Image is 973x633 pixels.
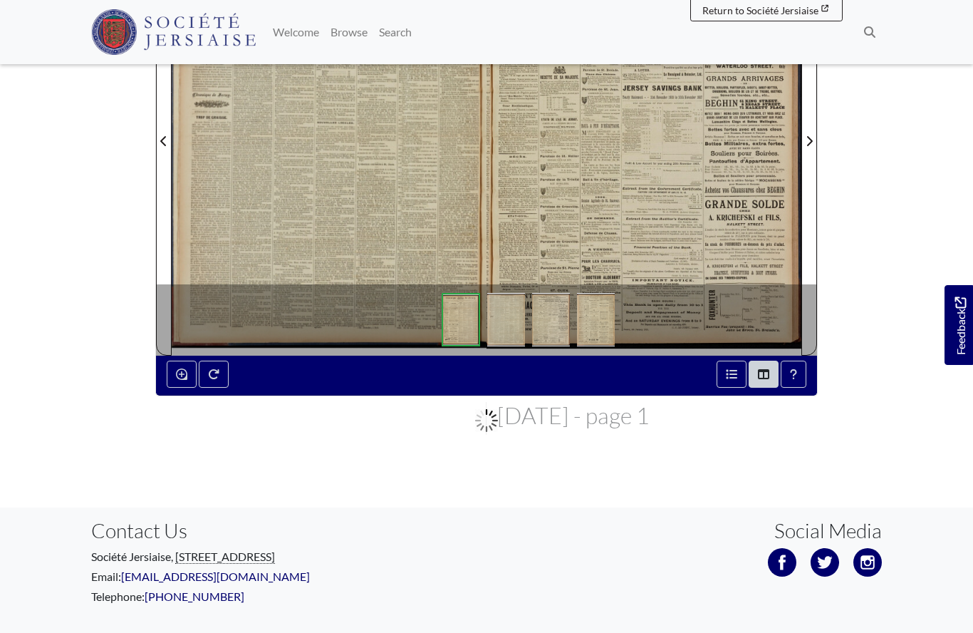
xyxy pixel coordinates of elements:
[121,570,310,583] a: [EMAIL_ADDRESS][DOMAIN_NAME]
[442,293,480,346] img: 82cd839175d19c9d36d838dfe6c09a8b3a14eb784970b8dcd4cb8dfaa3a2fc15
[952,297,969,354] span: Feedback
[749,361,779,388] button: Thumbnails
[717,361,746,388] button: Open metadata window
[702,4,818,16] span: Return to Société Jersiaise
[781,361,806,388] button: Help
[945,285,973,365] a: Would you like to provide feedback?
[91,519,476,543] h3: Contact Us
[91,548,476,565] p: Société Jersiaise,
[91,9,256,55] img: Société Jersiaise
[145,590,244,603] a: [PHONE_NUMBER]
[199,361,229,388] button: Rotate the book
[577,293,615,346] img: 82cd839175d19c9d36d838dfe6c09a8b3a14eb784970b8dcd4cb8dfaa3a2fc15
[325,18,373,46] a: Browse
[487,293,525,346] img: 82cd839175d19c9d36d838dfe6c09a8b3a14eb784970b8dcd4cb8dfaa3a2fc15
[774,519,882,543] h3: Social Media
[167,361,197,388] button: Enable or disable loupe tool (Alt+L)
[91,6,256,58] a: Société Jersiaise logo
[373,18,417,46] a: Search
[532,293,570,346] img: 82cd839175d19c9d36d838dfe6c09a8b3a14eb784970b8dcd4cb8dfaa3a2fc15
[91,568,476,585] p: Email:
[267,18,325,46] a: Welcome
[91,588,476,605] p: Telephone:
